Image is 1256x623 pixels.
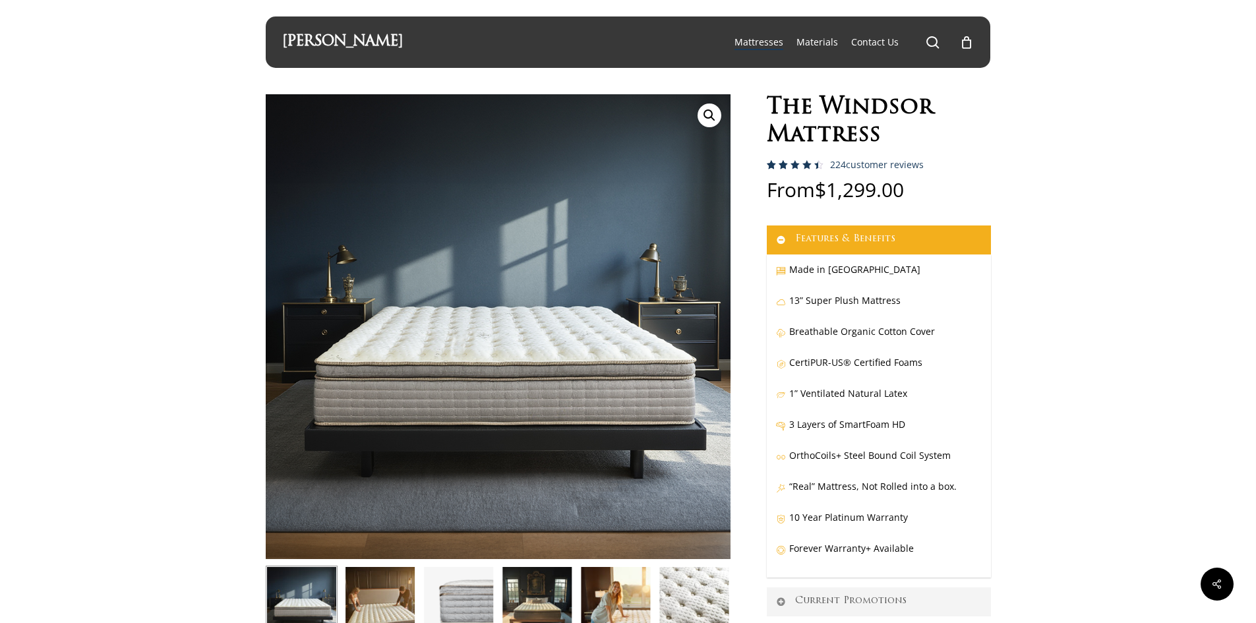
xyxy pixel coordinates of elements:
[266,94,731,559] img: MaximMattress_0004_Windsor Blue copy
[776,478,982,509] p: “Real” Mattress, Not Rolled into a box.
[767,160,788,182] span: 223
[815,176,904,203] bdi: 1,299.00
[830,158,846,171] span: 224
[776,447,982,478] p: OrthoCoils+ Steel Bound Coil System
[776,323,982,354] p: Breathable Organic Cotton Cover
[776,509,982,540] p: 10 Year Platinum Warranty
[796,36,838,48] span: Materials
[851,36,899,49] a: Contact Us
[767,180,991,225] p: From
[767,160,819,225] span: Rated out of 5 based on customer ratings
[776,416,982,447] p: 3 Layers of SmartFoam HD
[698,104,721,127] a: View full-screen image gallery
[767,160,823,169] div: Rated 4.59 out of 5
[959,35,974,49] a: Cart
[776,385,982,416] p: 1” Ventilated Natural Latex
[796,36,838,49] a: Materials
[734,36,783,48] span: Mattresses
[767,587,991,616] a: Current Promotions
[776,261,982,292] p: Made in [GEOGRAPHIC_DATA]
[776,354,982,385] p: CertiPUR-US® Certified Foams
[830,160,924,170] a: 224customer reviews
[767,225,991,254] a: Features & Benefits
[282,35,403,49] a: [PERSON_NAME]
[851,36,899,48] span: Contact Us
[734,36,783,49] a: Mattresses
[776,292,982,323] p: 13” Super Plush Mattress
[776,540,982,571] p: Forever Warranty+ Available
[728,16,974,68] nav: Main Menu
[815,176,826,203] span: $
[767,94,991,150] h1: The Windsor Mattress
